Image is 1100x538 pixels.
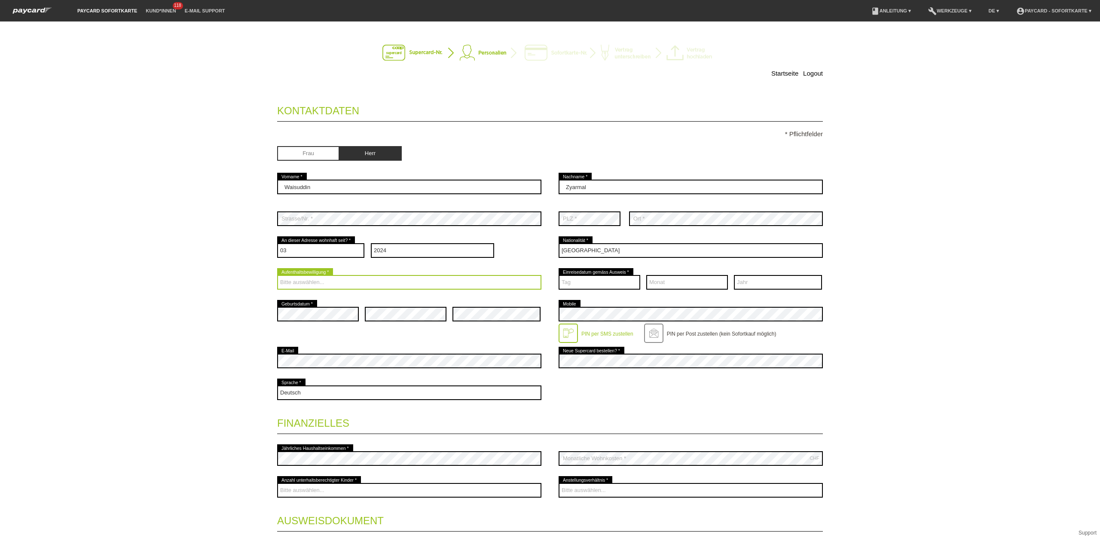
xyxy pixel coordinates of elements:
[924,8,976,13] a: buildWerkzeuge ▾
[1016,7,1025,15] i: account_circle
[871,7,880,15] i: book
[277,130,823,138] p: * Pflichtfelder
[1012,8,1096,13] a: account_circlepaycard - Sofortkarte ▾
[867,8,915,13] a: bookAnleitung ▾
[277,409,823,434] legend: Finanzielles
[928,7,937,15] i: build
[803,70,823,77] a: Logout
[277,96,823,122] legend: Kontaktdaten
[382,45,718,62] img: instantcard-v3-de-2.png
[9,10,56,16] a: paycard Sofortkarte
[277,506,823,532] legend: Ausweisdokument
[810,455,819,461] div: CHF
[1079,530,1097,536] a: Support
[667,331,776,337] label: PIN per Post zustellen (kein Sofortkauf möglich)
[9,6,56,15] img: paycard Sofortkarte
[73,8,141,13] a: paycard Sofortkarte
[771,70,798,77] a: Startseite
[180,8,229,13] a: E-Mail Support
[173,2,183,9] span: 118
[984,8,1003,13] a: DE ▾
[581,331,633,337] label: PIN per SMS zustellen
[141,8,180,13] a: Kund*innen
